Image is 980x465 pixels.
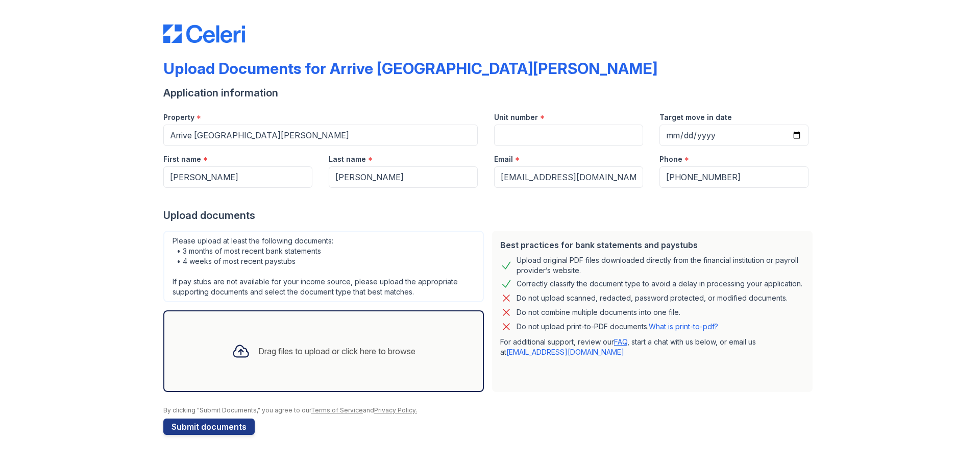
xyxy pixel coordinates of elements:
[500,239,804,251] div: Best practices for bank statements and paystubs
[163,406,817,414] div: By clicking "Submit Documents," you agree to our and
[163,59,657,78] div: Upload Documents for Arrive [GEOGRAPHIC_DATA][PERSON_NAME]
[311,406,363,414] a: Terms of Service
[163,112,194,123] label: Property
[500,337,804,357] p: For additional support, review our , start a chat with us below, or email us at
[163,154,201,164] label: First name
[659,112,732,123] label: Target move in date
[163,419,255,435] button: Submit documents
[163,208,817,223] div: Upload documents
[329,154,366,164] label: Last name
[163,231,484,302] div: Please upload at least the following documents: • 3 months of most recent bank statements • 4 wee...
[649,322,718,331] a: What is print-to-pdf?
[517,255,804,276] div: Upload original PDF files downloaded directly from the financial institution or payroll provider’...
[659,154,682,164] label: Phone
[163,86,817,100] div: Application information
[517,292,788,304] div: Do not upload scanned, redacted, password protected, or modified documents.
[374,406,417,414] a: Privacy Policy.
[517,278,802,290] div: Correctly classify the document type to avoid a delay in processing your application.
[517,306,680,319] div: Do not combine multiple documents into one file.
[494,112,538,123] label: Unit number
[494,154,513,164] label: Email
[506,348,624,356] a: [EMAIL_ADDRESS][DOMAIN_NAME]
[163,25,245,43] img: CE_Logo_Blue-a8612792a0a2168367f1c8372b55b34899dd931a85d93a1a3d3e32e68fde9ad4.png
[258,345,415,357] div: Drag files to upload or click here to browse
[614,337,627,346] a: FAQ
[517,322,718,332] p: Do not upload print-to-PDF documents.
